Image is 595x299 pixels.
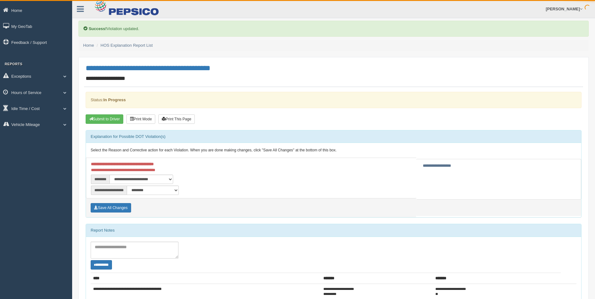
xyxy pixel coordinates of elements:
a: Home [83,43,94,48]
button: Submit To Driver [86,114,123,124]
button: Print This Page [158,114,195,124]
div: Status: [86,92,582,108]
div: Report Notes [86,224,581,237]
div: Explanation for Possible DOT Violation(s) [86,130,581,143]
div: Violation updated. [78,21,589,37]
button: Save [91,203,131,212]
button: Print Mode [126,114,155,124]
strong: In Progress [103,97,126,102]
b: Success! [89,26,107,31]
div: Select the Reason and Corrective action for each Violation. When you are done making changes, cli... [86,143,581,158]
button: Change Filter Options [91,260,112,270]
a: HOS Explanation Report List [101,43,153,48]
